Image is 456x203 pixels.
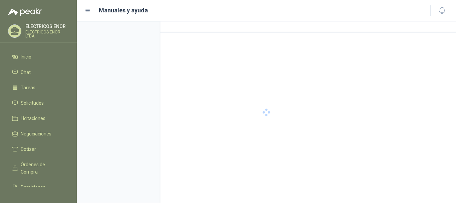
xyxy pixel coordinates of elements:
[21,84,35,91] span: Tareas
[8,158,69,178] a: Órdenes de Compra
[8,50,69,63] a: Inicio
[8,181,69,194] a: Remisiones
[25,24,69,29] p: ELECTRICOS ENOR
[21,161,62,176] span: Órdenes de Compra
[25,30,69,38] p: ELECTRICOS ENOR LTDA
[21,69,31,76] span: Chat
[21,145,36,153] span: Cotizar
[21,130,51,137] span: Negociaciones
[21,115,45,122] span: Licitaciones
[8,143,69,156] a: Cotizar
[8,66,69,79] a: Chat
[21,184,45,191] span: Remisiones
[8,81,69,94] a: Tareas
[8,112,69,125] a: Licitaciones
[8,97,69,109] a: Solicitudes
[8,127,69,140] a: Negociaciones
[8,8,42,16] img: Logo peakr
[99,6,148,15] h1: Manuales y ayuda
[21,99,44,107] span: Solicitudes
[21,53,31,61] span: Inicio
